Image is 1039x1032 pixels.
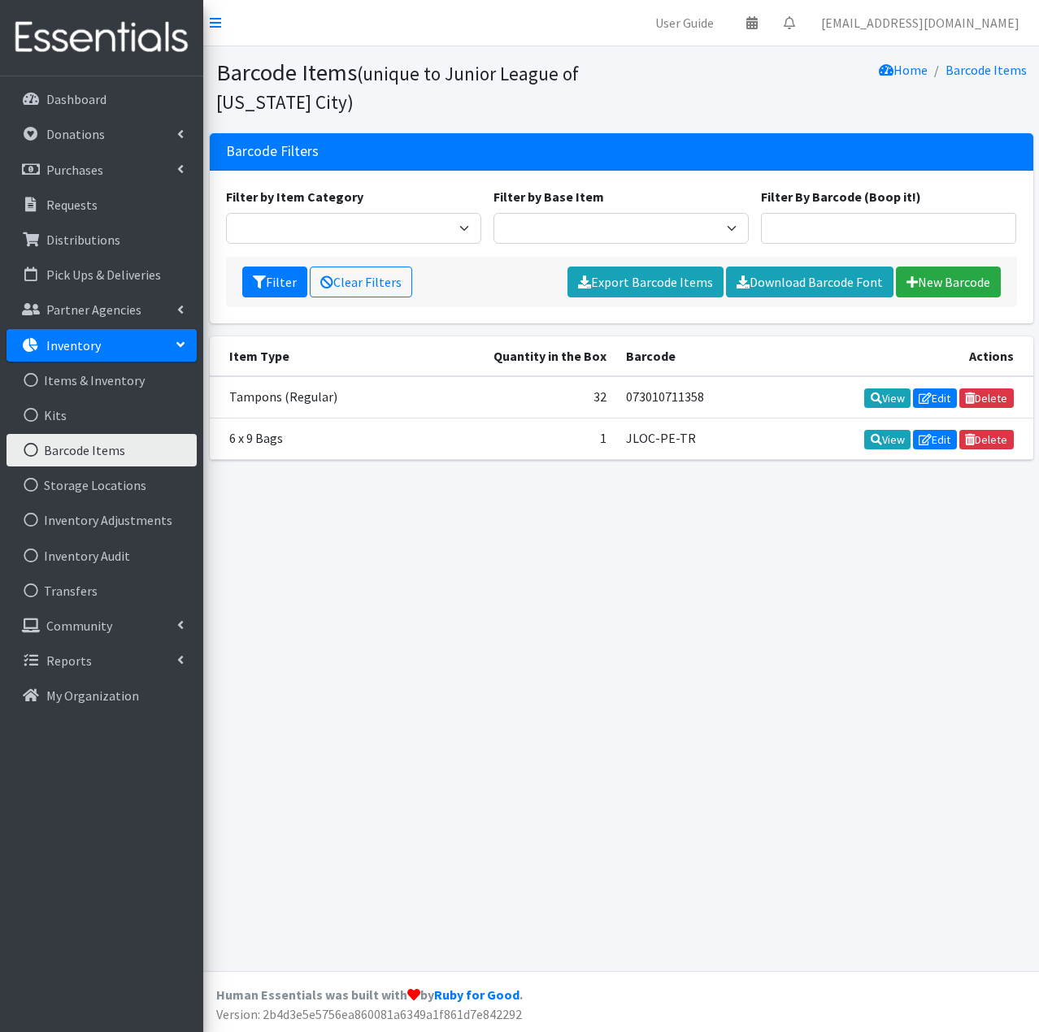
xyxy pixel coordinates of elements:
[210,418,417,460] td: 6 x 9 Bags
[417,376,617,418] td: 32
[7,575,197,607] a: Transfers
[46,126,105,142] p: Donations
[7,329,197,362] a: Inventory
[210,376,417,418] td: Tampons (Regular)
[726,267,893,297] a: Download Barcode Font
[7,293,197,326] a: Partner Agencies
[7,644,197,677] a: Reports
[226,187,363,206] label: Filter by Item Category
[46,267,161,283] p: Pick Ups & Deliveries
[46,687,139,704] p: My Organization
[242,267,307,297] button: Filter
[7,189,197,221] a: Requests
[417,336,617,376] th: Quantity in the Box
[946,62,1027,78] a: Barcode Items
[7,469,197,501] a: Storage Locations
[7,83,197,115] a: Dashboard
[7,609,197,642] a: Community
[764,336,1033,376] th: Actions
[7,11,197,65] img: HumanEssentials
[616,336,763,376] th: Barcode
[959,388,1014,408] a: Delete
[913,388,957,408] a: Edit
[46,197,98,213] p: Requests
[310,267,412,297] a: Clear Filters
[7,364,197,397] a: Items & Inventory
[46,91,107,107] p: Dashboard
[46,301,141,318] p: Partner Agencies
[7,504,197,536] a: Inventory Adjustments
[642,7,727,39] a: User Guide
[434,986,519,1003] a: Ruby for Good
[7,434,197,466] a: Barcode Items
[216,986,523,1003] strong: Human Essentials was built with by .
[7,154,197,186] a: Purchases
[46,232,120,248] p: Distributions
[864,388,911,408] a: View
[216,59,615,115] h1: Barcode Items
[493,187,604,206] label: Filter by Base Item
[216,62,579,114] small: (unique to Junior League of [US_STATE] City)
[46,337,101,353] p: Inventory
[616,418,763,460] td: JLOC-PE-TR
[7,258,197,291] a: Pick Ups & Deliveries
[913,430,957,449] a: Edit
[417,418,617,460] td: 1
[616,376,763,418] td: 073010711358
[7,540,197,572] a: Inventory Audit
[896,267,1001,297] a: New Barcode
[46,618,112,634] p: Community
[761,187,921,206] label: Filter By Barcode (Boop it!)
[864,430,911,449] a: View
[7,223,197,256] a: Distributions
[7,679,197,712] a: My Organization
[210,336,417,376] th: Item Type
[216,1006,522,1022] span: Version: 2b4d3e5e5756ea860081a6349a1f861d7e842292
[567,267,724,297] a: Export Barcode Items
[7,118,197,150] a: Donations
[808,7,1032,39] a: [EMAIL_ADDRESS][DOMAIN_NAME]
[46,653,92,669] p: Reports
[7,399,197,431] a: Kits
[226,143,319,160] h3: Barcode Filters
[46,162,103,178] p: Purchases
[879,62,928,78] a: Home
[959,430,1014,449] a: Delete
